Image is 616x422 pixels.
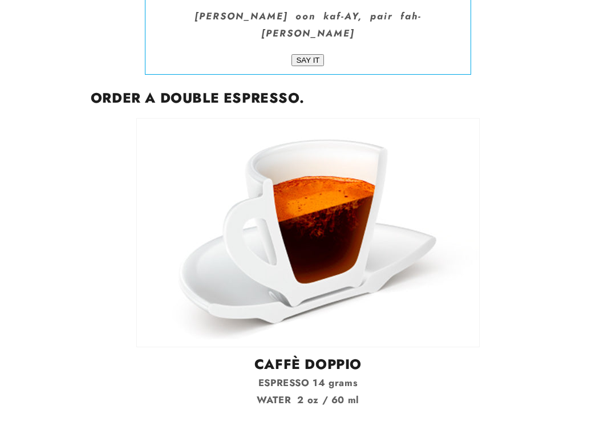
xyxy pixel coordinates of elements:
[136,118,480,347] img: A double espresso in Italy is twice the coffee and water than a single espresso.
[291,54,324,66] input: SAY IT
[91,375,525,408] p: ESPRESSO 14 grams WATER 2 oz / 60 ml
[91,89,525,107] h2: Order a double espresso.
[151,8,465,42] p: [PERSON_NAME] oon kaf-AY, pair fah-[PERSON_NAME]
[91,355,525,373] h2: CAFFÈ DOPPIO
